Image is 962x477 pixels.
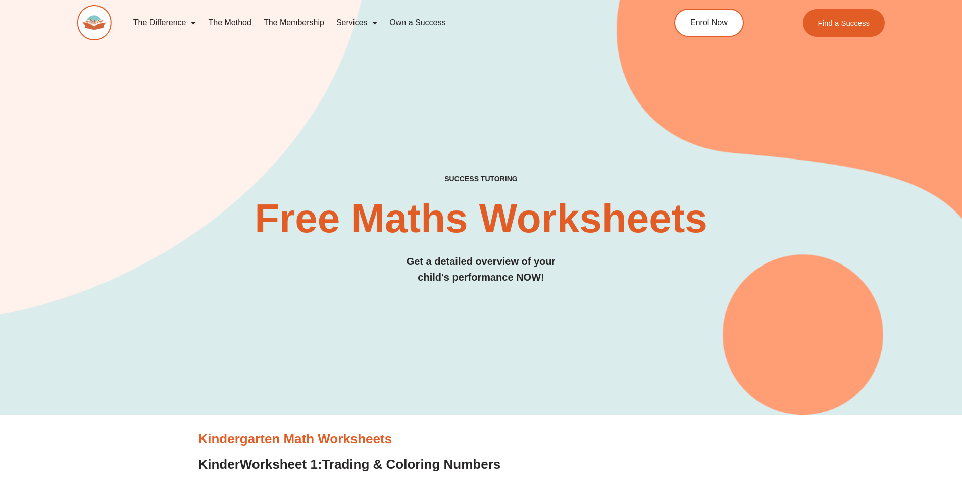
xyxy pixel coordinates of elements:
nav: Menu [127,11,628,34]
a: Find a Success [803,9,885,37]
span: Enrol Now [690,19,728,27]
a: The Difference [127,11,202,34]
h4: SUCCESS TUTORING​ [77,175,885,183]
a: Services [330,11,383,34]
h3: Kindergarten Math Worksheets [198,431,764,448]
a: The Membership [258,11,330,34]
span: Worksheet 1: [240,457,322,472]
a: KinderWorksheet 1:Trading & Coloring Numbers [198,457,501,472]
h3: Get a detailed overview of your child's performance NOW! [77,254,885,285]
a: Enrol Now [674,9,744,37]
a: Own a Success [383,11,451,34]
span: Kinder [198,457,240,472]
a: The Method [202,11,257,34]
h2: Free Maths Worksheets​ [77,198,885,239]
span: Find a Success [818,19,870,27]
span: Trading & Coloring Numbers [322,457,501,472]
